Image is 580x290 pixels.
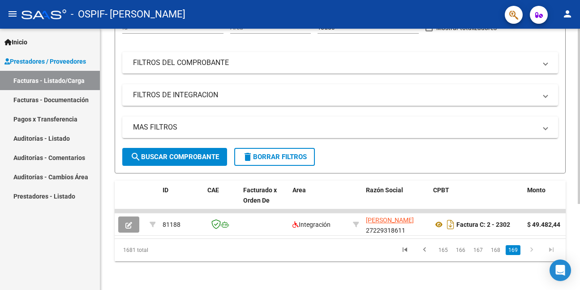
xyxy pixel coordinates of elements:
datatable-header-cell: Facturado x Orden De [240,181,289,220]
span: Todos [318,24,335,31]
li: page 169 [504,242,522,258]
datatable-header-cell: Area [289,181,349,220]
span: Integración [292,221,331,228]
mat-icon: menu [7,9,18,19]
button: Borrar Filtros [234,148,315,166]
span: - OSPIF [71,4,105,24]
mat-expansion-panel-header: FILTROS DE INTEGRACION [122,84,558,106]
span: CAE [207,186,219,194]
span: Razón Social [366,186,403,194]
a: 168 [488,245,503,255]
span: Prestadores / Proveedores [4,56,86,66]
a: go to first page [396,245,413,255]
div: Open Intercom Messenger [550,260,571,281]
a: go to last page [543,245,560,255]
mat-icon: search [130,151,141,162]
strong: $ 49.482,44 [527,221,560,228]
span: CPBT [433,186,449,194]
a: 166 [453,245,468,255]
datatable-header-cell: CAE [204,181,240,220]
span: Monto [527,186,546,194]
li: page 166 [452,242,469,258]
span: 81188 [163,221,180,228]
a: 169 [506,245,520,255]
strong: Factura C: 2 - 2302 [456,221,510,228]
span: ID [163,186,168,194]
li: page 167 [469,242,487,258]
a: go to next page [523,245,540,255]
span: Inicio [4,37,27,47]
i: Descargar documento [445,217,456,232]
span: [PERSON_NAME] [366,216,414,224]
a: 167 [471,245,485,255]
mat-icon: delete [242,151,253,162]
mat-expansion-panel-header: MAS FILTROS [122,117,558,138]
mat-panel-title: MAS FILTROS [133,122,537,132]
span: Area [292,186,306,194]
a: go to previous page [416,245,433,255]
mat-icon: person [562,9,573,19]
span: Buscar Comprobante [130,153,219,161]
span: Facturado x Orden De [243,186,277,204]
span: - [PERSON_NAME] [105,4,185,24]
datatable-header-cell: Razón Social [362,181,430,220]
mat-panel-title: FILTROS DEL COMPROBANTE [133,58,537,68]
datatable-header-cell: ID [159,181,204,220]
div: 1681 total [115,239,203,261]
button: Buscar Comprobante [122,148,227,166]
a: 165 [436,245,451,255]
li: page 165 [434,242,452,258]
div: 27229318611 [366,215,426,234]
datatable-header-cell: Monto [524,181,577,220]
datatable-header-cell: CPBT [430,181,524,220]
mat-panel-title: FILTROS DE INTEGRACION [133,90,537,100]
span: Borrar Filtros [242,153,307,161]
li: page 168 [487,242,504,258]
mat-expansion-panel-header: FILTROS DEL COMPROBANTE [122,52,558,74]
